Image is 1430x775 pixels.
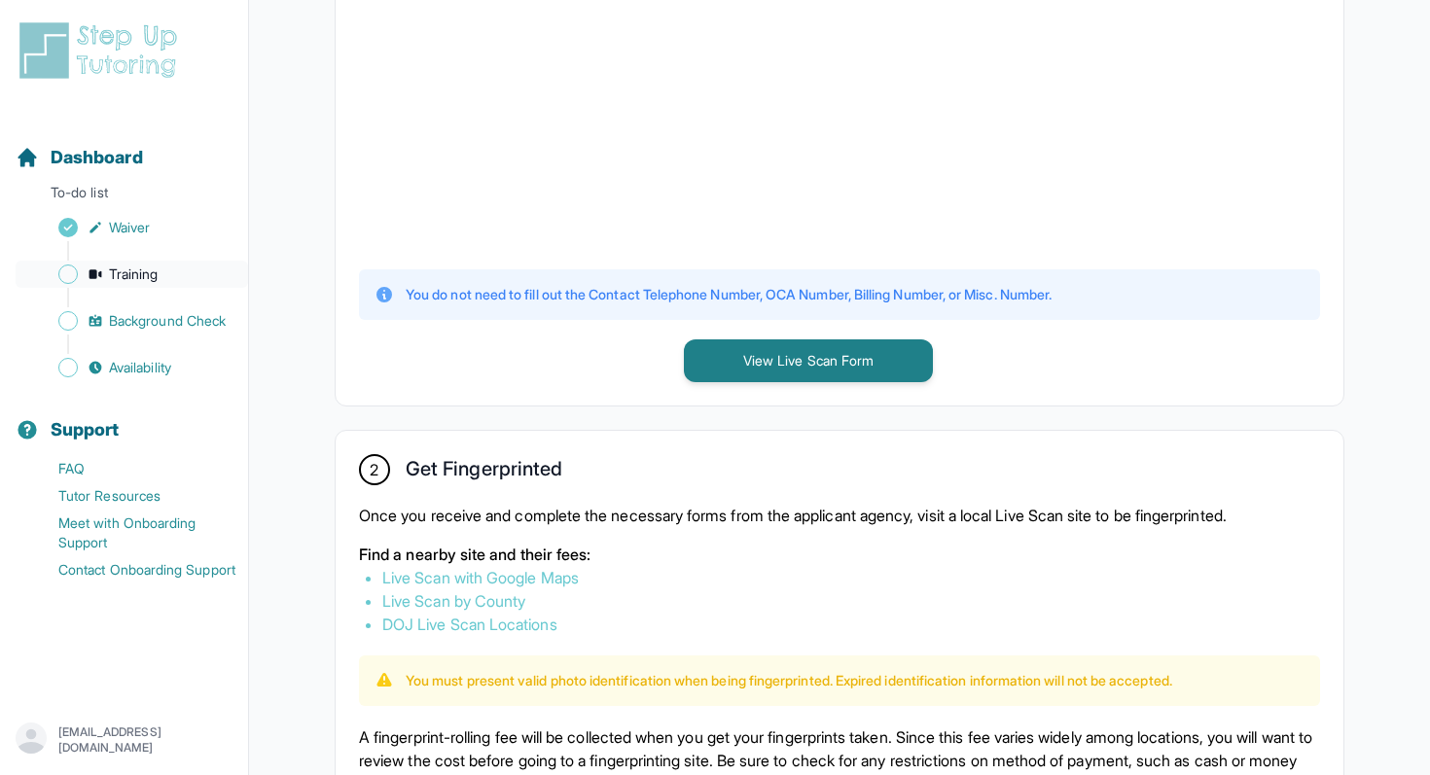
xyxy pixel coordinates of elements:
[8,385,240,451] button: Support
[16,482,248,510] a: Tutor Resources
[16,261,248,288] a: Training
[16,354,248,381] a: Availability
[16,556,248,583] a: Contact Onboarding Support
[16,307,248,335] a: Background Check
[16,19,189,82] img: logo
[51,416,120,443] span: Support
[406,671,1172,690] p: You must present valid photo identification when being fingerprinted. Expired identification info...
[359,504,1320,527] p: Once you receive and complete the necessary forms from the applicant agency, visit a local Live S...
[359,543,1320,566] p: Find a nearby site and their fees:
[109,264,159,284] span: Training
[16,510,248,556] a: Meet with Onboarding Support
[58,724,232,756] p: [EMAIL_ADDRESS][DOMAIN_NAME]
[51,144,143,171] span: Dashboard
[16,214,248,241] a: Waiver
[406,285,1052,304] p: You do not need to fill out the Contact Telephone Number, OCA Number, Billing Number, or Misc. Nu...
[109,358,171,377] span: Availability
[382,568,579,587] a: Live Scan with Google Maps
[8,183,240,210] p: To-do list
[16,722,232,757] button: [EMAIL_ADDRESS][DOMAIN_NAME]
[8,113,240,179] button: Dashboard
[684,339,933,382] button: View Live Scan Form
[16,144,143,171] a: Dashboard
[16,455,248,482] a: FAQ
[406,457,562,488] h2: Get Fingerprinted
[684,350,933,370] a: View Live Scan Form
[109,311,226,331] span: Background Check
[382,615,557,634] a: DOJ Live Scan Locations
[382,591,525,611] a: Live Scan by County
[109,218,150,237] span: Waiver
[370,458,378,481] span: 2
